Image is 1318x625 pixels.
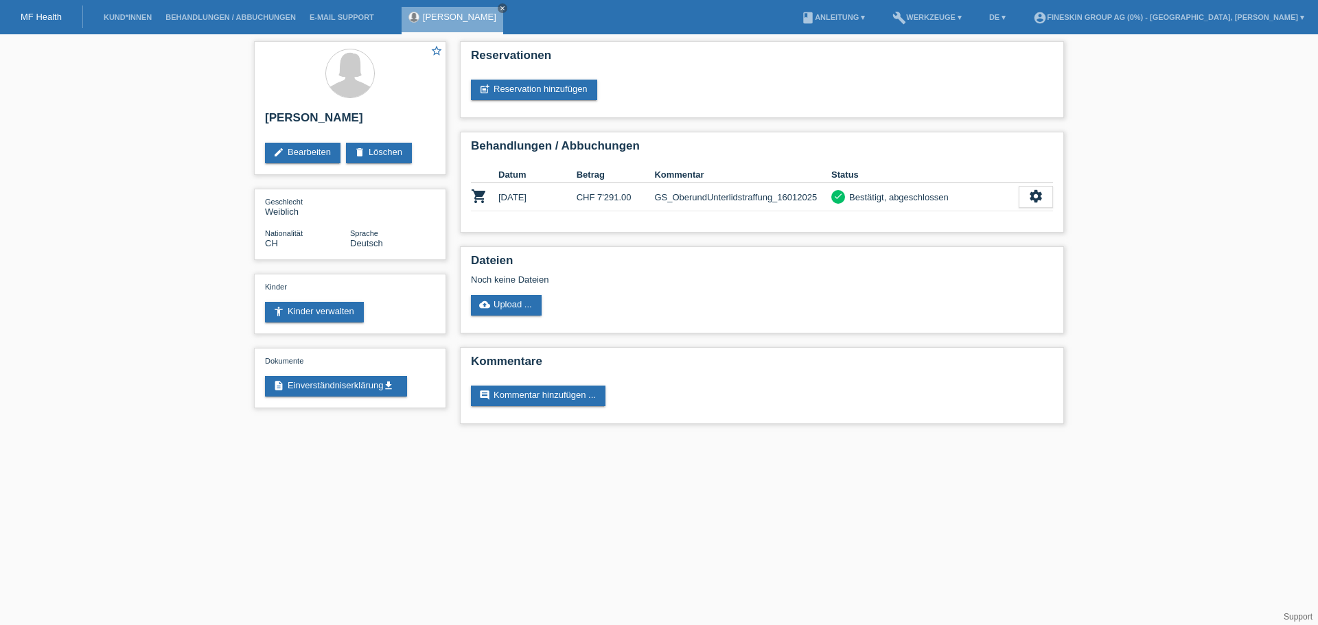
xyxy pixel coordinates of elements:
th: Betrag [577,167,655,183]
h2: Behandlungen / Abbuchungen [471,139,1053,160]
a: E-Mail Support [303,13,381,21]
i: description [273,380,284,391]
h2: Reservationen [471,49,1053,69]
a: commentKommentar hinzufügen ... [471,386,605,406]
a: bookAnleitung ▾ [794,13,872,21]
a: deleteLöschen [346,143,412,163]
a: [PERSON_NAME] [423,12,496,22]
a: Support [1284,612,1313,622]
i: star_border [430,45,443,57]
h2: [PERSON_NAME] [265,111,435,132]
th: Kommentar [654,167,831,183]
i: account_circle [1033,11,1047,25]
a: Behandlungen / Abbuchungen [159,13,303,21]
i: edit [273,147,284,158]
span: Geschlecht [265,198,303,206]
a: close [498,3,507,13]
span: Sprache [350,229,378,237]
i: accessibility_new [273,306,284,317]
td: CHF 7'291.00 [577,183,655,211]
i: settings [1028,189,1043,204]
span: Kinder [265,283,287,291]
i: comment [479,390,490,401]
i: post_add [479,84,490,95]
span: Deutsch [350,238,383,248]
i: build [892,11,906,25]
a: editBearbeiten [265,143,340,163]
div: Noch keine Dateien [471,274,890,285]
a: cloud_uploadUpload ... [471,295,542,316]
a: star_border [430,45,443,59]
a: MF Health [21,12,62,22]
span: Nationalität [265,229,303,237]
i: get_app [383,380,394,391]
i: close [499,5,506,12]
span: Dokumente [265,357,303,365]
div: Bestätigt, abgeschlossen [845,190,949,204]
i: POSP00018294 [471,188,487,204]
h2: Dateien [471,254,1053,274]
i: check [833,191,843,201]
a: accessibility_newKinder verwalten [265,302,364,322]
i: cloud_upload [479,299,490,310]
i: book [801,11,815,25]
th: Status [831,167,1019,183]
a: Kund*innen [97,13,159,21]
a: buildWerkzeuge ▾ [886,13,969,21]
th: Datum [498,167,577,183]
span: Schweiz [265,238,278,248]
a: descriptionEinverständniserklärungget_app [265,376,407,397]
td: GS_OberundUnterlidstraffung_16012025 [654,183,831,211]
a: DE ▾ [982,13,1013,21]
i: delete [354,147,365,158]
a: post_addReservation hinzufügen [471,80,597,100]
td: [DATE] [498,183,577,211]
a: account_circleFineSkin Group AG (0%) - [GEOGRAPHIC_DATA], [PERSON_NAME] ▾ [1026,13,1311,21]
div: Weiblich [265,196,350,217]
h2: Kommentare [471,355,1053,375]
